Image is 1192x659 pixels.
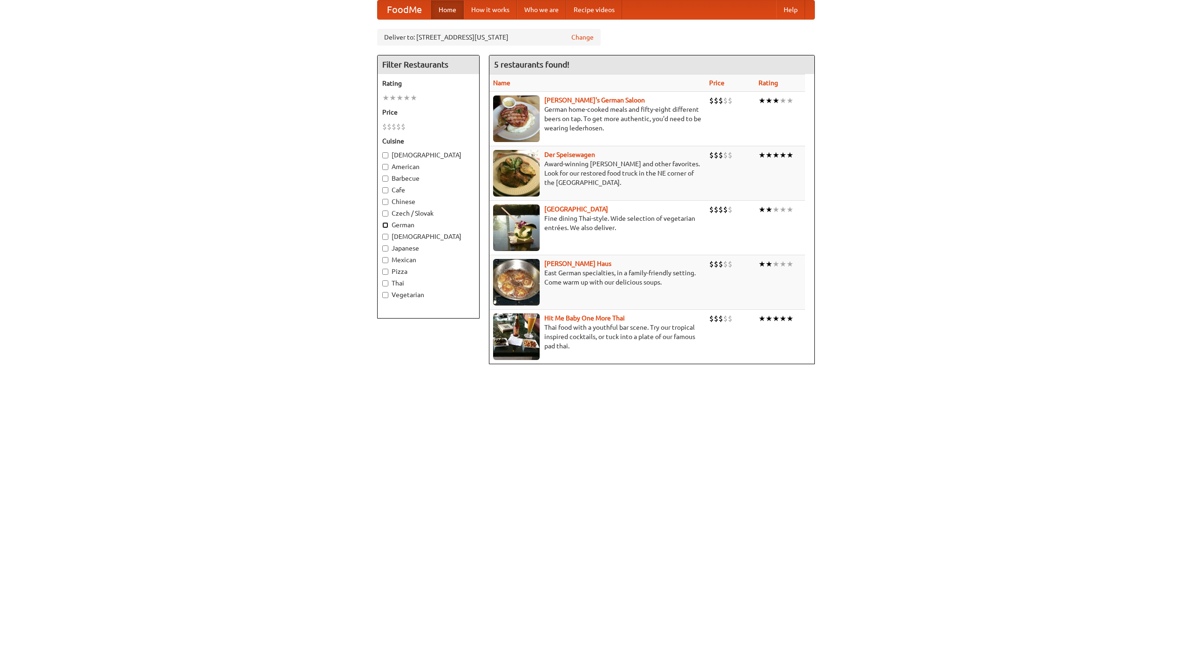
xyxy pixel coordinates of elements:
li: ★ [772,204,779,215]
label: Japanese [382,244,474,253]
li: $ [714,259,718,269]
a: [PERSON_NAME] Haus [544,260,611,267]
input: Vegetarian [382,292,388,298]
img: esthers.jpg [493,95,540,142]
input: German [382,222,388,228]
li: ★ [759,95,765,106]
p: Thai food with a youthful bar scene. Try our tropical inspired cocktails, or tuck into a plate of... [493,323,702,351]
li: $ [723,95,728,106]
a: FoodMe [378,0,431,19]
li: $ [709,150,714,160]
li: ★ [786,313,793,324]
li: $ [718,95,723,106]
a: [PERSON_NAME]'s German Saloon [544,96,645,104]
li: $ [728,259,732,269]
li: $ [387,122,392,132]
li: $ [709,313,714,324]
li: $ [718,259,723,269]
li: ★ [779,313,786,324]
li: ★ [765,204,772,215]
li: $ [714,95,718,106]
label: Thai [382,279,474,288]
li: $ [723,204,728,215]
li: ★ [765,259,772,269]
li: ★ [772,313,779,324]
li: $ [401,122,406,132]
label: [DEMOGRAPHIC_DATA] [382,150,474,160]
label: Pizza [382,267,474,276]
li: ★ [786,204,793,215]
input: Czech / Slovak [382,211,388,217]
input: [DEMOGRAPHIC_DATA] [382,152,388,158]
input: Cafe [382,187,388,193]
li: $ [718,313,723,324]
li: ★ [765,150,772,160]
li: ★ [772,150,779,160]
li: $ [396,122,401,132]
li: ★ [786,150,793,160]
li: ★ [772,95,779,106]
a: Name [493,79,510,87]
label: Mexican [382,255,474,265]
img: babythai.jpg [493,313,540,360]
input: Mexican [382,257,388,263]
input: Thai [382,280,388,286]
a: Home [431,0,464,19]
input: Chinese [382,199,388,205]
input: American [382,164,388,170]
a: Hit Me Baby One More Thai [544,314,625,322]
li: ★ [382,93,389,103]
li: ★ [779,95,786,106]
a: Help [776,0,805,19]
img: satay.jpg [493,204,540,251]
a: Der Speisewagen [544,151,595,158]
li: ★ [779,259,786,269]
li: ★ [786,95,793,106]
h5: Cuisine [382,136,474,146]
li: ★ [759,313,765,324]
li: ★ [389,93,396,103]
li: $ [728,150,732,160]
li: ★ [779,150,786,160]
li: $ [728,95,732,106]
label: [DEMOGRAPHIC_DATA] [382,232,474,241]
label: Barbecue [382,174,474,183]
p: East German specialties, in a family-friendly setting. Come warm up with our delicious soups. [493,268,702,287]
li: ★ [410,93,417,103]
li: ★ [403,93,410,103]
a: Who we are [517,0,566,19]
li: $ [728,204,732,215]
label: Vegetarian [382,290,474,299]
p: Award-winning [PERSON_NAME] and other favorites. Look for our restored food truck in the NE corne... [493,159,702,187]
a: Change [571,33,594,42]
li: $ [392,122,396,132]
a: Price [709,79,725,87]
li: $ [723,313,728,324]
li: ★ [759,259,765,269]
li: ★ [779,204,786,215]
label: Chinese [382,197,474,206]
img: kohlhaus.jpg [493,259,540,306]
li: $ [709,259,714,269]
label: Czech / Slovak [382,209,474,218]
p: Fine dining Thai-style. Wide selection of vegetarian entrées. We also deliver. [493,214,702,232]
li: ★ [786,259,793,269]
li: $ [723,259,728,269]
b: [GEOGRAPHIC_DATA] [544,205,608,213]
li: $ [728,313,732,324]
li: $ [714,204,718,215]
div: Deliver to: [STREET_ADDRESS][US_STATE] [377,29,601,46]
input: Pizza [382,269,388,275]
label: German [382,220,474,230]
h4: Filter Restaurants [378,55,479,74]
label: American [382,162,474,171]
li: $ [382,122,387,132]
ng-pluralize: 5 restaurants found! [494,60,569,69]
a: Rating [759,79,778,87]
input: Barbecue [382,176,388,182]
p: German home-cooked meals and fifty-eight different beers on tap. To get more authentic, you'd nee... [493,105,702,133]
